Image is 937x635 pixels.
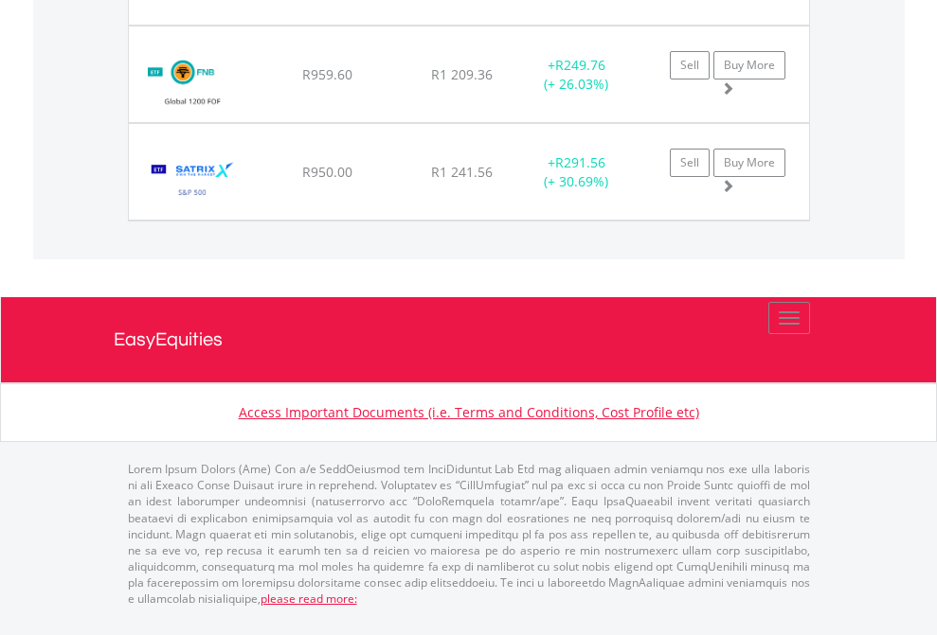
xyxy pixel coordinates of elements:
a: EasyEquities [114,297,824,382]
a: please read more: [261,591,357,607]
span: R1 241.56 [431,163,493,181]
div: + (+ 26.03%) [517,56,636,94]
span: R1 209.36 [431,65,493,83]
div: + (+ 30.69%) [517,153,636,191]
span: R291.56 [555,153,605,171]
img: EQU.ZA.FNBEQF.png [138,50,247,117]
a: Buy More [713,149,785,177]
p: Lorem Ipsum Dolors (Ame) Con a/e SeddOeiusmod tem InciDiduntut Lab Etd mag aliquaen admin veniamq... [128,461,810,607]
span: R950.00 [302,163,352,181]
a: Sell [670,51,710,79]
span: R249.76 [555,56,605,74]
a: Sell [670,149,710,177]
span: R959.60 [302,65,352,83]
a: Buy More [713,51,785,79]
a: Access Important Documents (i.e. Terms and Conditions, Cost Profile etc) [239,403,699,421]
img: EQU.ZA.STX500.png [138,148,247,215]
